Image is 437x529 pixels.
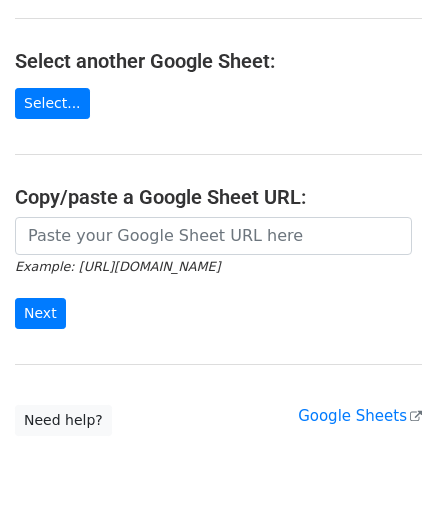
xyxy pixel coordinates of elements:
[15,405,112,436] a: Need help?
[15,49,422,73] h4: Select another Google Sheet:
[298,407,422,425] a: Google Sheets
[15,88,90,119] a: Select...
[15,259,220,274] small: Example: [URL][DOMAIN_NAME]
[15,298,66,329] input: Next
[337,433,437,529] iframe: Chat Widget
[15,185,422,209] h4: Copy/paste a Google Sheet URL:
[15,217,412,255] input: Paste your Google Sheet URL here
